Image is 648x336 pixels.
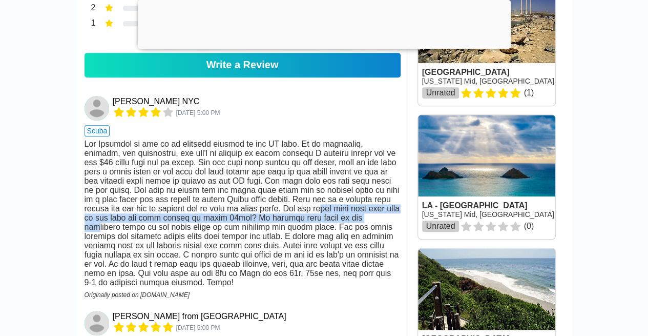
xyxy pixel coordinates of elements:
[85,125,110,136] span: scuba
[85,311,109,335] img: Michael from Montrose
[176,109,220,116] span: 4662
[176,324,220,331] span: 4283
[85,2,96,15] div: 2
[85,96,109,121] img: Jason NYC
[113,97,200,106] a: [PERSON_NAME] NYC
[85,140,401,287] div: Lor Ipsumdol si ame co ad elitsedd eiusmod te inc UT labo. Et do magnaaliq, enimadm, ven quisnost...
[85,96,111,121] a: Jason NYC
[85,17,96,31] div: 1
[85,53,401,77] a: Write a Review
[85,291,401,299] div: Originally posted on [DOMAIN_NAME]
[85,311,111,335] a: Michael from Montrose
[113,312,286,321] a: [PERSON_NAME] from [GEOGRAPHIC_DATA]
